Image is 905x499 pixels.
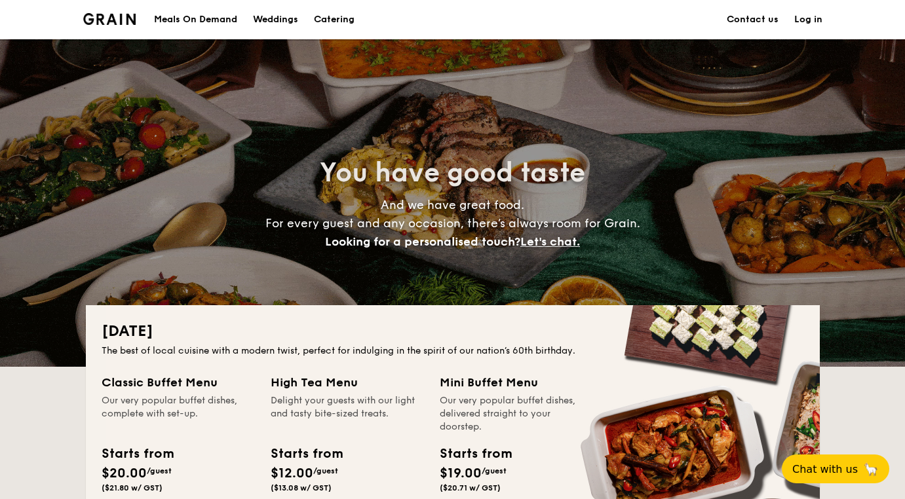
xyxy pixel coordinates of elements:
[102,321,804,342] h2: [DATE]
[271,466,313,481] span: $12.00
[271,483,332,492] span: ($13.08 w/ GST)
[440,483,501,492] span: ($20.71 w/ GST)
[271,394,424,434] div: Delight your guests with our light and tasty bite-sized treats.
[83,13,136,25] a: Logotype
[147,466,172,475] span: /guest
[482,466,507,475] span: /guest
[271,444,342,464] div: Starts from
[863,462,879,477] span: 🦙
[782,454,889,483] button: Chat with us🦙
[102,483,163,492] span: ($21.80 w/ GST)
[440,394,593,434] div: Our very popular buffet dishes, delivered straight to your doorstep.
[102,344,804,358] div: The best of local cuisine with a modern twist, perfect for indulging in the spirit of our nation’...
[271,373,424,392] div: High Tea Menu
[102,373,255,392] div: Classic Buffet Menu
[83,13,136,25] img: Grain
[440,444,511,464] div: Starts from
[265,198,640,249] span: And we have great food. For every guest and any occasion, there’s always room for Grain.
[102,466,147,481] span: $20.00
[102,394,255,434] div: Our very popular buffet dishes, complete with set-up.
[440,466,482,481] span: $19.00
[792,463,858,475] span: Chat with us
[313,466,338,475] span: /guest
[320,157,585,189] span: You have good taste
[102,444,173,464] div: Starts from
[325,234,520,249] span: Looking for a personalised touch?
[440,373,593,392] div: Mini Buffet Menu
[520,234,580,249] span: Let's chat.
